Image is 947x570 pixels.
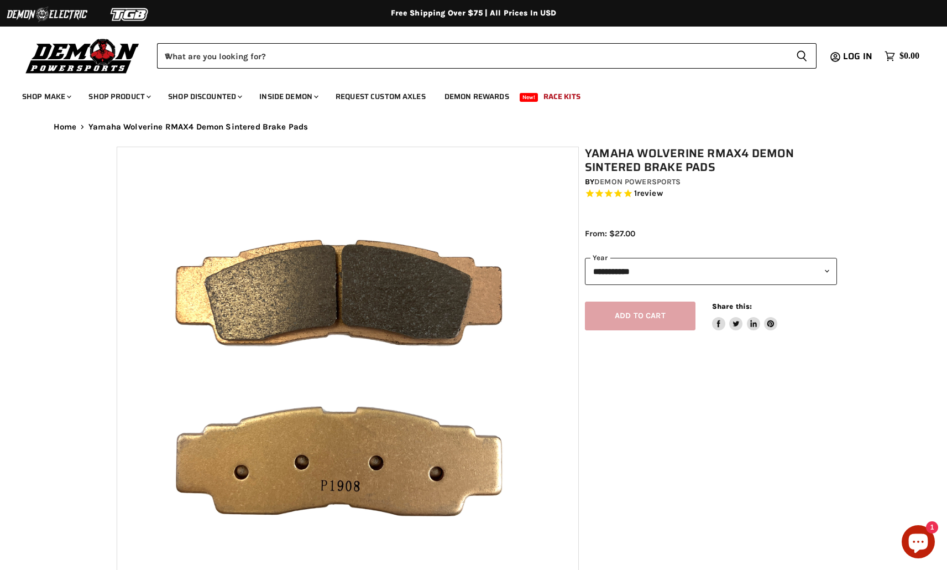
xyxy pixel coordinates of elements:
ul: Main menu [14,81,917,108]
a: Demon Powersports [594,177,681,186]
span: $0.00 [899,51,919,61]
span: Yamaha Wolverine RMAX4 Demon Sintered Brake Pads [88,122,308,132]
span: From: $27.00 [585,229,635,239]
span: review [637,189,663,199]
a: Shop Product [80,85,158,108]
button: Search [787,43,817,69]
div: Free Shipping Over $75 | All Prices In USD [32,8,916,18]
select: year [585,258,837,285]
input: When autocomplete results are available use up and down arrows to review and enter to select [157,43,787,69]
a: $0.00 [879,48,925,64]
span: Log in [843,49,872,63]
inbox-online-store-chat: Shopify online store chat [898,525,938,561]
img: Demon Powersports [22,36,143,75]
h1: Yamaha Wolverine RMAX4 Demon Sintered Brake Pads [585,147,837,174]
a: Inside Demon [251,85,325,108]
a: Shop Discounted [160,85,249,108]
img: Demon Electric Logo 2 [6,4,88,25]
a: Log in [838,51,879,61]
nav: Breadcrumbs [32,122,916,132]
aside: Share this: [712,302,778,331]
span: 1 reviews [634,189,663,199]
a: Shop Make [14,85,78,108]
span: Rated 5.0 out of 5 stars 1 reviews [585,188,837,200]
span: Share this: [712,302,752,310]
a: Home [54,122,77,132]
a: Race Kits [535,85,589,108]
form: Product [157,43,817,69]
span: New! [520,93,538,102]
a: Request Custom Axles [327,85,434,108]
img: TGB Logo 2 [88,4,171,25]
a: Demon Rewards [436,85,517,108]
div: by [585,176,837,188]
